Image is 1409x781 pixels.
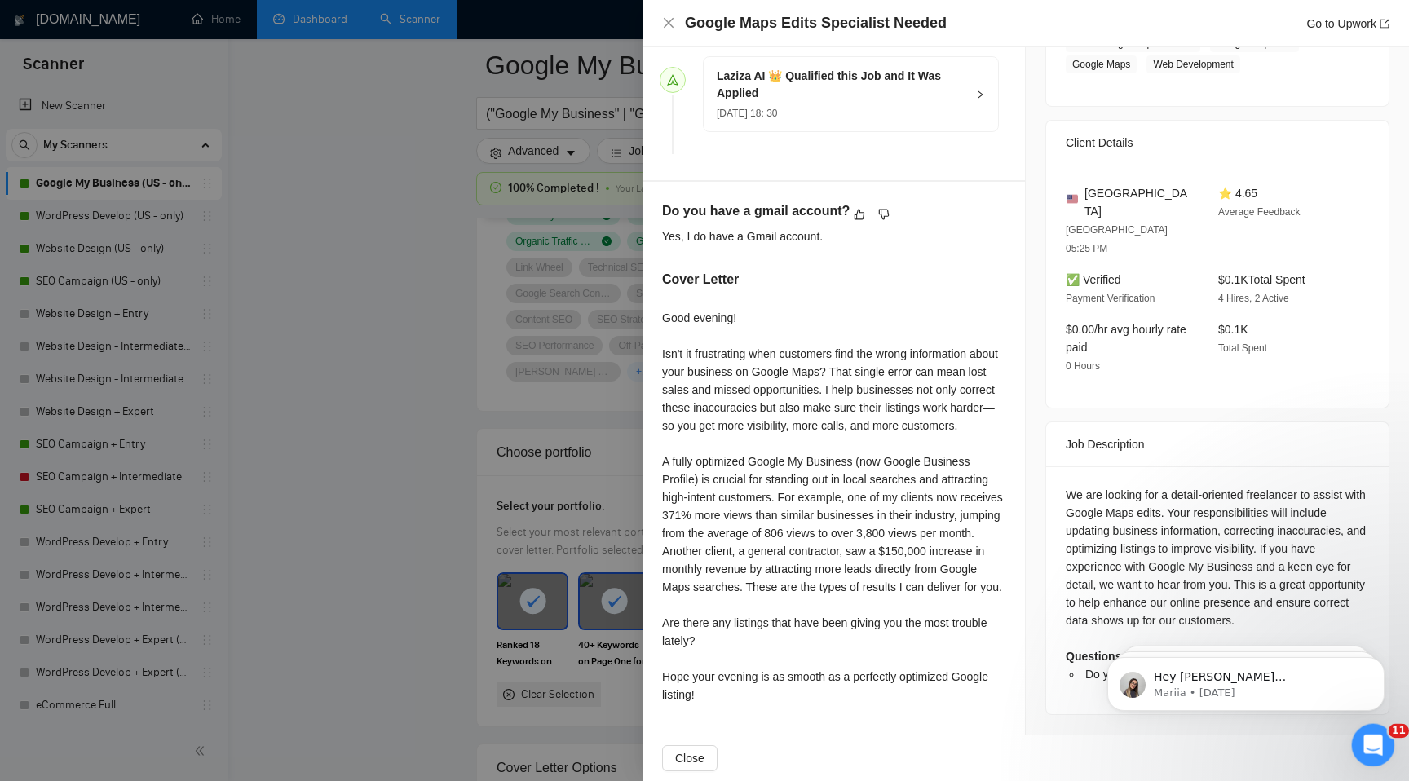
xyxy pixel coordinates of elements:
[717,108,777,119] span: [DATE] 18: 30
[850,205,869,224] button: like
[685,13,947,33] h4: Google Maps Edits Specialist Needed
[1066,650,1125,663] strong: Questions:
[1066,224,1168,254] span: [GEOGRAPHIC_DATA] 05:25 PM
[1218,342,1267,354] span: Total Spent
[975,90,985,99] span: right
[667,74,678,86] span: send
[878,208,890,221] span: dislike
[1218,273,1305,286] span: $0.1K Total Spent
[1066,273,1121,286] span: ✅ Verified
[1352,724,1395,767] iframe: Intercom live chat
[662,201,850,221] h5: Do you have a gmail account?
[1066,55,1137,73] span: Google Maps
[1066,422,1369,466] div: Job Description
[662,745,718,771] button: Close
[1066,486,1369,683] div: We are looking for a detail-oriented freelancer to assist with Google Maps edits. Your responsibi...
[662,227,894,245] div: Yes, I do have a Gmail account.
[1066,293,1155,304] span: Payment Verification
[717,68,965,102] h5: Laziza AI 👑 Qualified this Job and It Was Applied
[1306,17,1389,30] a: Go to Upworkexport
[675,749,704,767] span: Close
[1218,293,1289,304] span: 4 Hires, 2 Active
[1067,193,1078,205] img: 🇺🇸
[1066,121,1369,165] div: Client Details
[662,16,675,29] span: close
[1066,323,1186,354] span: $0.00/hr avg hourly rate paid
[1066,360,1100,372] span: 0 Hours
[854,208,865,221] span: like
[874,205,894,224] button: dislike
[1084,184,1192,220] span: [GEOGRAPHIC_DATA]
[662,270,739,289] h5: Cover Letter
[1218,323,1248,336] span: $0.1K
[662,309,1005,704] div: Good evening! Isn't it frustrating when customers find the wrong information about your business ...
[1218,206,1301,218] span: Average Feedback
[1146,55,1240,73] span: Web Development
[1380,19,1389,29] span: export
[1218,187,1257,200] span: ⭐ 4.65
[1083,623,1409,737] iframe: Intercom notifications message
[662,16,675,30] button: Close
